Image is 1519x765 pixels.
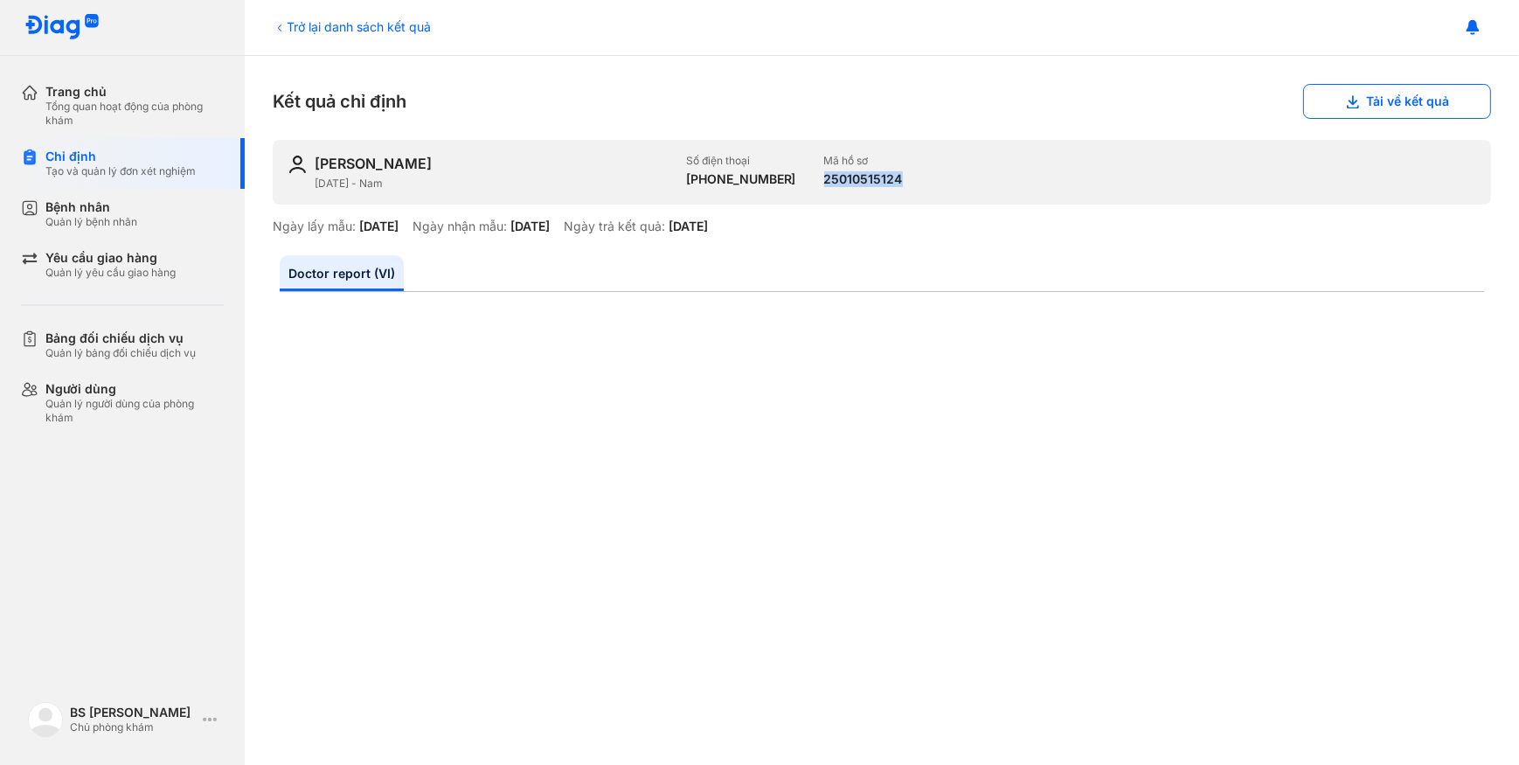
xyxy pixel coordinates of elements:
div: Chủ phòng khám [70,720,196,734]
div: Chỉ định [45,149,196,164]
button: Tải về kết quả [1303,84,1491,119]
a: Doctor report (VI) [280,255,404,291]
div: Người dùng [45,381,224,397]
div: BS [PERSON_NAME] [70,705,196,720]
div: [DATE] [510,219,550,234]
div: Kết quả chỉ định [273,84,1491,119]
div: Trở lại danh sách kết quả [273,17,431,36]
div: [PHONE_NUMBER] [686,171,796,187]
div: Quản lý bệnh nhân [45,215,137,229]
div: Quản lý yêu cầu giao hàng [45,266,176,280]
div: [DATE] [669,219,708,234]
div: 25010515124 [824,171,903,187]
div: [PERSON_NAME] [315,154,432,173]
div: Tạo và quản lý đơn xét nghiệm [45,164,196,178]
div: Trang chủ [45,84,224,100]
img: user-icon [287,154,308,175]
div: [DATE] [359,219,399,234]
img: logo [24,14,100,41]
div: Bệnh nhân [45,199,137,215]
div: Bảng đối chiếu dịch vụ [45,330,196,346]
div: Số điện thoại [686,154,796,168]
div: Mã hồ sơ [824,154,903,168]
div: Quản lý người dùng của phòng khám [45,397,224,425]
div: Ngày trả kết quả: [564,219,665,234]
img: logo [28,702,63,737]
div: Quản lý bảng đối chiếu dịch vụ [45,346,196,360]
div: Ngày nhận mẫu: [413,219,507,234]
div: [DATE] - Nam [315,177,672,191]
div: Ngày lấy mẫu: [273,219,356,234]
div: Tổng quan hoạt động của phòng khám [45,100,224,128]
div: Yêu cầu giao hàng [45,250,176,266]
